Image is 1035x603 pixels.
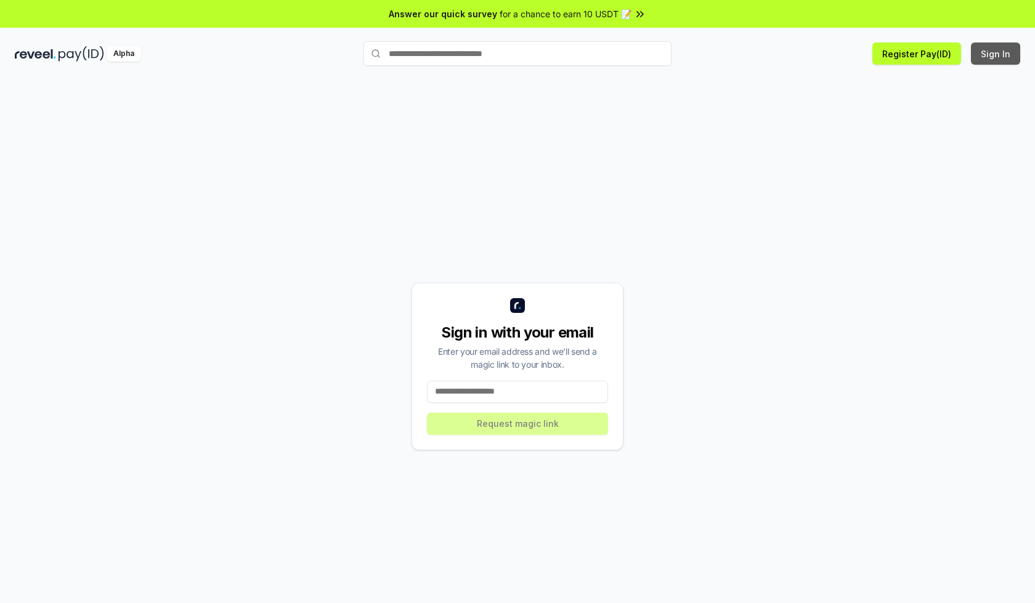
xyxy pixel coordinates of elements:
div: Enter your email address and we’ll send a magic link to your inbox. [427,345,608,371]
img: pay_id [59,46,104,62]
span: Answer our quick survey [389,7,497,20]
button: Register Pay(ID) [872,42,961,65]
div: Sign in with your email [427,323,608,342]
img: logo_small [510,298,525,313]
button: Sign In [971,42,1020,65]
span: for a chance to earn 10 USDT 📝 [500,7,631,20]
img: reveel_dark [15,46,56,62]
div: Alpha [107,46,141,62]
